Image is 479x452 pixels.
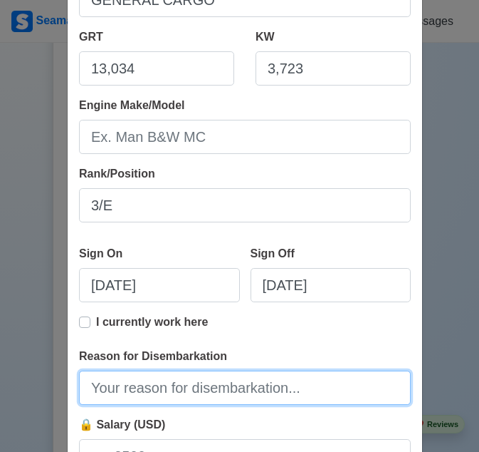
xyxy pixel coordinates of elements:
input: Your reason for disembarkation... [79,371,411,405]
p: I currently work here [96,314,208,331]
input: Ex: Third Officer or 3/OFF [79,188,411,222]
input: 8000 [256,51,411,86]
div: Sign On [79,245,128,262]
span: KW [256,31,275,43]
div: Sign Off [251,245,300,262]
input: Ex. Man B&W MC [79,120,411,154]
span: Reason for Disembarkation [79,350,227,362]
span: Rank/Position [79,168,155,180]
span: GRT [79,31,103,43]
span: Engine Make/Model [79,99,184,111]
span: 🔒 Salary (USD) [79,418,165,431]
input: 33922 [79,51,234,86]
